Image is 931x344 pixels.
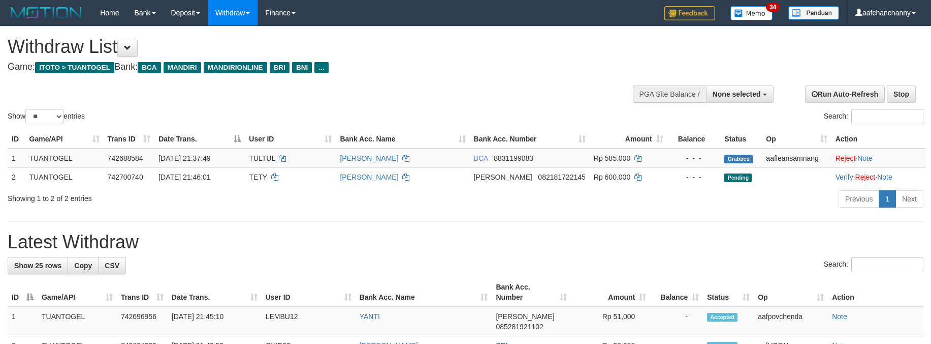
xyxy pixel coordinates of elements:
span: Accepted [707,313,737,322]
span: ... [314,62,328,73]
a: Copy [68,257,99,274]
td: 742696956 [117,307,168,336]
td: 1 [8,307,38,336]
span: 742688584 [108,154,143,162]
th: Date Trans.: activate to sort column descending [154,130,245,149]
td: TUANTOGEL [38,307,117,336]
span: [DATE] 21:46:01 [158,173,210,181]
h1: Latest Withdraw [8,232,923,252]
th: Status [720,130,762,149]
a: Run Auto-Refresh [805,85,885,103]
a: Show 25 rows [8,257,68,274]
span: MANDIRIONLINE [204,62,267,73]
th: Date Trans.: activate to sort column ascending [168,278,262,307]
td: aafleansamnang [762,149,831,168]
span: MANDIRI [164,62,201,73]
td: LEMBU12 [262,307,356,336]
a: Note [877,173,892,181]
div: Showing 1 to 2 of 2 entries [8,189,380,204]
th: Game/API: activate to sort column ascending [38,278,117,307]
a: Next [895,190,923,208]
a: Note [832,312,847,321]
td: - [650,307,703,336]
th: Game/API: activate to sort column ascending [25,130,104,149]
th: Action [828,278,923,307]
label: Search: [824,109,923,124]
span: 34 [766,3,780,12]
a: Note [857,154,873,162]
th: Bank Acc. Number: activate to sort column ascending [470,130,590,149]
img: Button%20Memo.svg [730,6,773,20]
th: User ID: activate to sort column ascending [245,130,336,149]
a: Previous [839,190,879,208]
td: 2 [8,167,25,186]
span: 742700740 [108,173,143,181]
span: Copy 082181722145 to clipboard [538,173,585,181]
span: BCA [138,62,160,73]
img: panduan.png [788,6,839,20]
th: Amount: activate to sort column ascending [571,278,650,307]
span: ITOTO > TUANTOGEL [35,62,114,73]
a: Reject [855,173,876,181]
span: None selected [713,90,761,98]
th: Bank Acc. Number: activate to sort column ascending [492,278,571,307]
span: TULTUL [249,154,275,162]
input: Search: [851,109,923,124]
td: [DATE] 21:45:10 [168,307,262,336]
select: Showentries [25,109,63,124]
img: Feedback.jpg [664,6,715,20]
a: Verify [836,173,853,181]
div: PGA Site Balance / [633,85,706,103]
th: ID: activate to sort column descending [8,278,38,307]
button: None selected [706,85,774,103]
th: Trans ID: activate to sort column ascending [117,278,168,307]
span: [PERSON_NAME] [496,312,554,321]
td: · · [831,167,926,186]
td: aafpovchenda [754,307,828,336]
a: Reject [836,154,856,162]
th: Op: activate to sort column ascending [762,130,831,149]
td: TUANTOGEL [25,167,104,186]
td: TUANTOGEL [25,149,104,168]
td: · [831,149,926,168]
h1: Withdraw List [8,37,611,57]
th: Balance [667,130,721,149]
a: YANTI [360,312,380,321]
th: Bank Acc. Name: activate to sort column ascending [356,278,492,307]
h4: Game: Bank: [8,62,611,72]
span: CSV [105,262,119,270]
a: [PERSON_NAME] [340,154,398,162]
span: BNI [292,62,312,73]
span: [DATE] 21:37:49 [158,154,210,162]
a: CSV [98,257,126,274]
td: 1 [8,149,25,168]
th: User ID: activate to sort column ascending [262,278,356,307]
span: [PERSON_NAME] [474,173,532,181]
span: Copy 8831199083 to clipboard [494,154,533,162]
th: Bank Acc. Name: activate to sort column ascending [336,130,469,149]
th: Trans ID: activate to sort column ascending [104,130,155,149]
span: Grabbed [724,155,753,163]
span: Show 25 rows [14,262,61,270]
img: MOTION_logo.png [8,5,85,20]
span: Copy 085281921102 to clipboard [496,323,543,331]
td: Rp 51,000 [571,307,650,336]
label: Show entries [8,109,85,124]
span: BCA [474,154,488,162]
span: Rp 600.000 [594,173,630,181]
label: Search: [824,257,923,272]
span: BRI [270,62,290,73]
th: Amount: activate to sort column ascending [590,130,667,149]
span: Pending [724,174,752,182]
th: ID [8,130,25,149]
th: Balance: activate to sort column ascending [650,278,703,307]
a: Stop [887,85,916,103]
th: Action [831,130,926,149]
span: Copy [74,262,92,270]
div: - - - [671,172,717,182]
span: TETY [249,173,267,181]
th: Status: activate to sort column ascending [703,278,754,307]
input: Search: [851,257,923,272]
div: - - - [671,153,717,163]
a: 1 [879,190,896,208]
